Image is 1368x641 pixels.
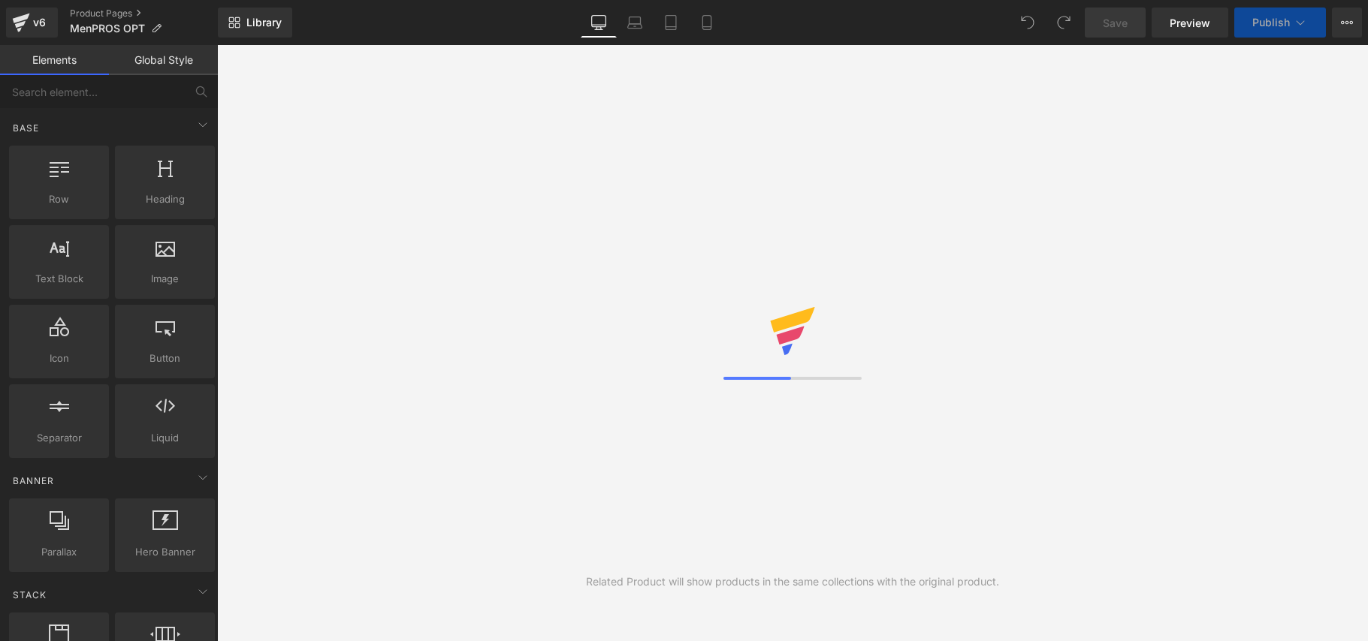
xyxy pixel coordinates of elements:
a: New Library [218,8,292,38]
span: Separator [14,430,104,446]
span: Library [246,16,282,29]
span: Heading [119,191,210,207]
button: Redo [1049,8,1079,38]
div: Related Product will show products in the same collections with the original product. [586,573,999,590]
a: Mobile [689,8,725,38]
a: Desktop [581,8,617,38]
div: v6 [30,13,49,32]
span: Parallax [14,544,104,560]
a: v6 [6,8,58,38]
span: Hero Banner [119,544,210,560]
span: Save [1103,15,1128,31]
span: MenPROS OPT [70,23,145,35]
span: Banner [11,474,56,488]
a: Product Pages [70,8,218,20]
span: Text Block [14,271,104,287]
span: Publish [1252,17,1290,29]
button: More [1332,8,1362,38]
span: Stack [11,588,48,602]
span: Base [11,121,41,135]
a: Preview [1152,8,1228,38]
span: Row [14,191,104,207]
span: Image [119,271,210,287]
span: Button [119,351,210,366]
a: Laptop [617,8,653,38]
a: Tablet [653,8,689,38]
a: Global Style [109,45,218,75]
span: Icon [14,351,104,366]
span: Preview [1170,15,1210,31]
span: Liquid [119,430,210,446]
button: Publish [1234,8,1326,38]
button: Undo [1013,8,1043,38]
